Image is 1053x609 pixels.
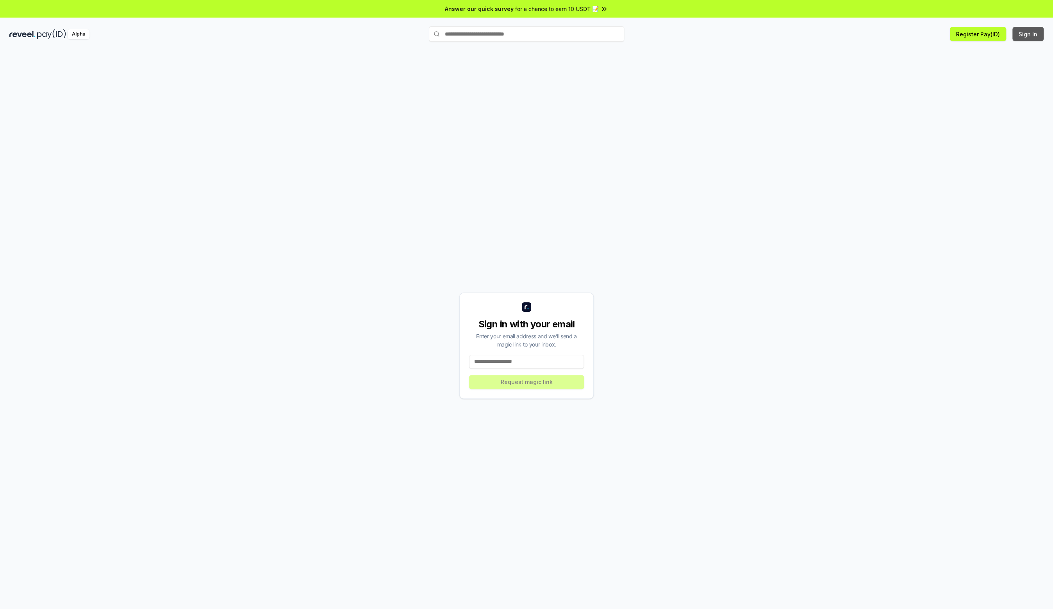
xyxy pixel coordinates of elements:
button: Sign In [1012,27,1044,41]
img: reveel_dark [9,29,36,39]
img: logo_small [522,302,531,312]
div: Enter your email address and we’ll send a magic link to your inbox. [469,332,584,348]
div: Sign in with your email [469,318,584,330]
img: pay_id [37,29,66,39]
span: for a chance to earn 10 USDT 📝 [515,5,599,13]
span: Answer our quick survey [445,5,514,13]
div: Alpha [68,29,90,39]
button: Register Pay(ID) [950,27,1006,41]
